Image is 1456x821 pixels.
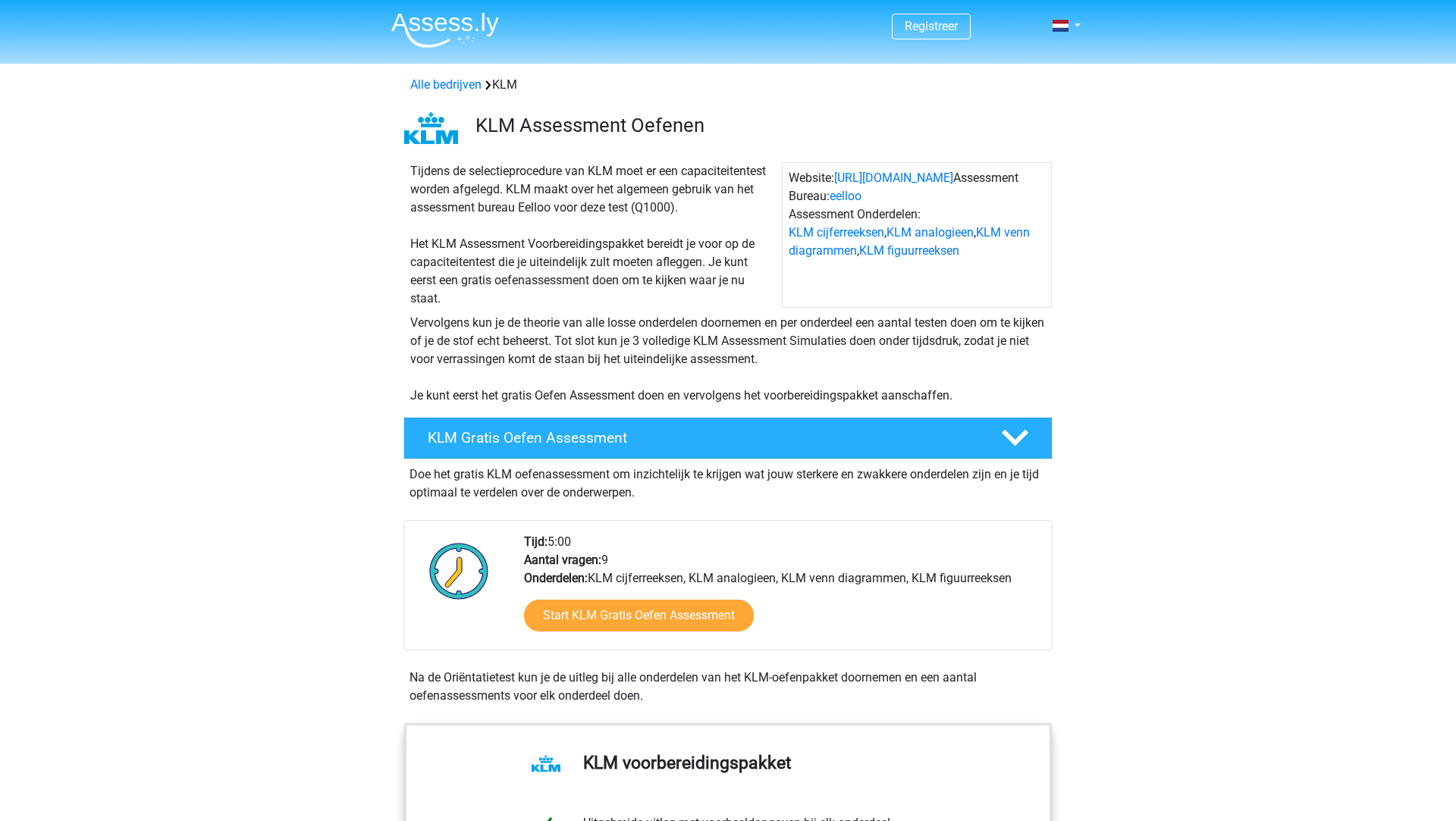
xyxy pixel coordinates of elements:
[404,314,1052,405] div: Vervolgens kun je de theorie van alle losse onderdelen doornemen en per onderdeel een aantal test...
[404,162,782,308] div: Tijdens de selectieprocedure van KLM moet er een capaciteitentest worden afgelegd. KLM maakt over...
[403,669,1053,705] div: Na de Oriëntatietest kun je de uitleg bij alle onderdelen van het KLM-oefenpakket doornemen en ee...
[905,19,958,33] a: Registreer
[404,76,1052,94] div: KLM
[524,600,754,631] a: Start KLM Gratis Oefen Assessment
[789,225,1030,258] a: KLM venn diagrammen
[782,162,1052,308] div: Website: Assessment Bureau: Assessment Onderdelen: , , ,
[789,225,884,240] a: KLM cijferreeksen
[403,459,1053,502] div: Doe het gratis KLM oefenassessment om inzichtelijk te krijgen wat jouw sterkere en zwakkere onder...
[421,533,497,609] img: Klok
[859,243,959,258] a: KLM figuurreeksen
[524,534,548,549] b: Tijd:
[428,429,977,447] h4: KLM Gratis Oefen Assessment
[475,114,1040,137] h3: KLM Assessment Oefenen
[513,533,1051,650] div: 5:00 9 KLM cijferreeksen, KLM analogieen, KLM venn diagrammen, KLM figuurreeksen
[886,225,974,240] a: KLM analogieen
[524,553,601,567] b: Aantal vragen:
[410,77,482,92] a: Alle bedrijven
[830,189,861,203] a: eelloo
[397,417,1059,459] a: KLM Gratis Oefen Assessment
[391,12,499,48] img: Assessly
[834,171,953,185] a: [URL][DOMAIN_NAME]
[524,571,588,585] b: Onderdelen:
